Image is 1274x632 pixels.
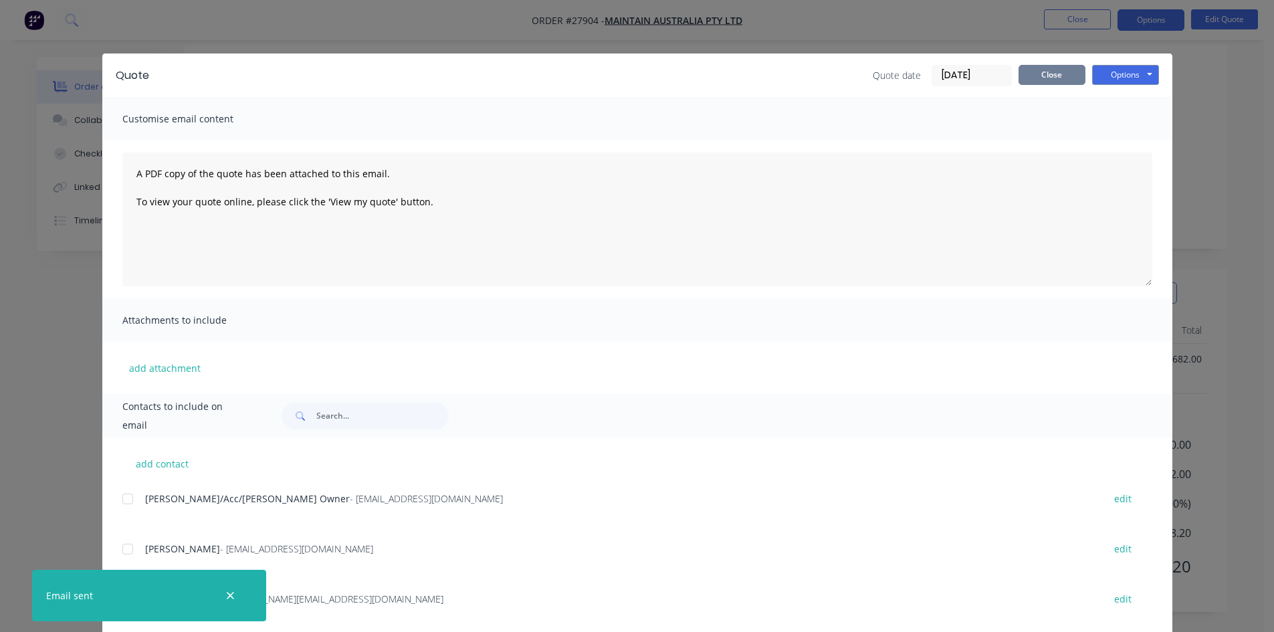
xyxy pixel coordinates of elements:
[145,492,350,505] span: [PERSON_NAME]/Acc/[PERSON_NAME] Owner
[122,453,203,473] button: add contact
[1092,65,1159,85] button: Options
[1106,490,1140,508] button: edit
[122,358,207,378] button: add attachment
[220,593,443,605] span: - [PERSON_NAME][EMAIL_ADDRESS][DOMAIN_NAME]
[122,397,249,435] span: Contacts to include on email
[873,68,921,82] span: Quote date
[145,542,220,555] span: [PERSON_NAME]
[122,311,270,330] span: Attachments to include
[116,68,149,84] div: Quote
[316,403,449,429] input: Search...
[1106,540,1140,558] button: edit
[46,589,93,603] div: Email sent
[1019,65,1085,85] button: Close
[220,542,373,555] span: - [EMAIL_ADDRESS][DOMAIN_NAME]
[1106,590,1140,608] button: edit
[122,152,1152,286] textarea: A PDF copy of the quote has been attached to this email. To view your quote online, please click ...
[122,110,270,128] span: Customise email content
[350,492,503,505] span: - [EMAIL_ADDRESS][DOMAIN_NAME]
